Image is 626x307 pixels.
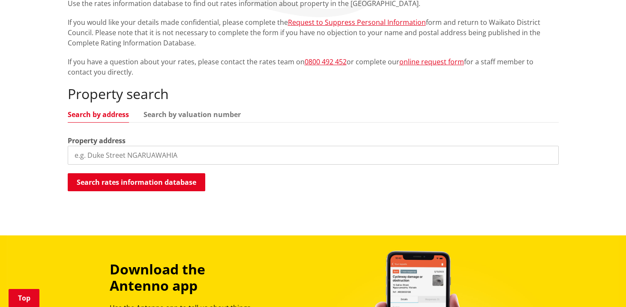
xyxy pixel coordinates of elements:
[68,146,559,165] input: e.g. Duke Street NGARUAWAHIA
[110,261,265,294] h3: Download the Antenno app
[305,57,347,66] a: 0800 492 452
[68,57,559,77] p: If you have a question about your rates, please contact the rates team on or complete our for a s...
[9,289,39,307] a: Top
[68,135,126,146] label: Property address
[144,111,241,118] a: Search by valuation number
[399,57,464,66] a: online request form
[288,18,426,27] a: Request to Suppress Personal Information
[68,173,205,191] button: Search rates information database
[68,111,129,118] a: Search by address
[68,86,559,102] h2: Property search
[68,17,559,48] p: If you would like your details made confidential, please complete the form and return to Waikato ...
